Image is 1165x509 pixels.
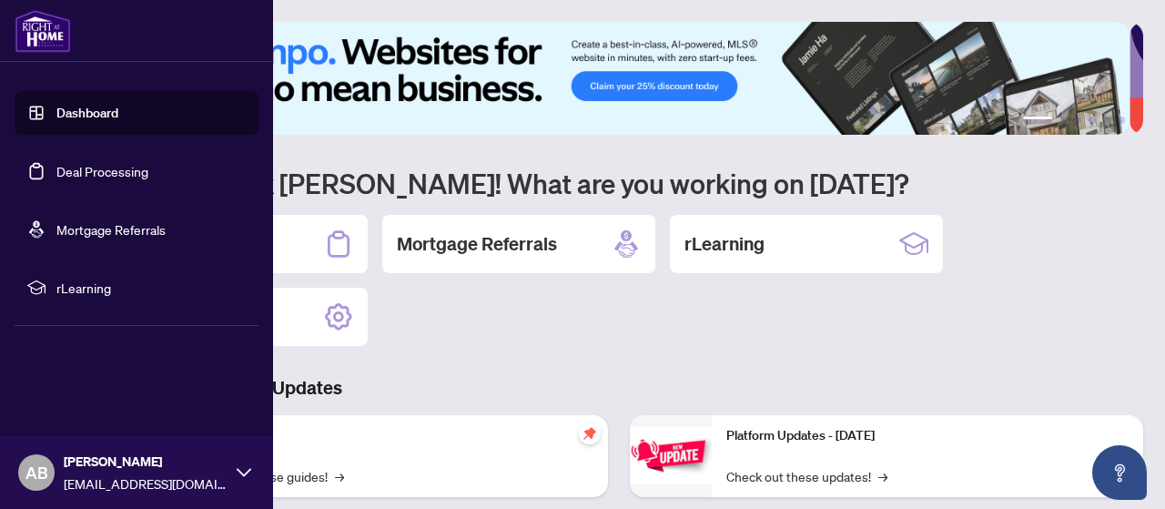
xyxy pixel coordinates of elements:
[95,166,1143,200] h1: Welcome back [PERSON_NAME]! What are you working on [DATE]?
[579,422,601,444] span: pushpin
[25,460,48,485] span: AB
[95,375,1143,401] h3: Brokerage & Industry Updates
[1103,117,1110,124] button: 5
[1059,117,1067,124] button: 2
[878,466,887,486] span: →
[56,105,118,121] a: Dashboard
[684,231,765,257] h2: rLearning
[56,221,166,238] a: Mortgage Referrals
[1089,117,1096,124] button: 4
[1074,117,1081,124] button: 3
[15,9,71,53] img: logo
[56,163,148,179] a: Deal Processing
[1023,117,1052,124] button: 1
[726,466,887,486] a: Check out these updates!→
[397,231,557,257] h2: Mortgage Referrals
[64,452,228,472] span: [PERSON_NAME]
[335,466,344,486] span: →
[630,427,712,484] img: Platform Updates - June 23, 2025
[191,426,593,446] p: Self-Help
[95,22,1130,135] img: Slide 0
[1092,445,1147,500] button: Open asap
[1118,117,1125,124] button: 6
[64,473,228,494] span: [EMAIL_ADDRESS][DOMAIN_NAME]
[726,426,1129,446] p: Platform Updates - [DATE]
[56,278,246,298] span: rLearning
